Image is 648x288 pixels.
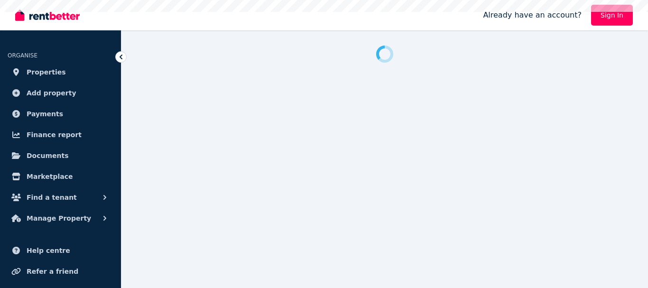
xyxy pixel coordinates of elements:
a: Documents [8,146,113,165]
span: Add property [27,87,76,99]
span: ORGANISE [8,52,37,59]
a: Properties [8,63,113,82]
span: Documents [27,150,69,161]
span: Help centre [27,245,70,256]
span: Find a tenant [27,192,77,203]
button: Manage Property [8,209,113,228]
a: Finance report [8,125,113,144]
span: Finance report [27,129,82,140]
a: Marketplace [8,167,113,186]
a: Refer a friend [8,262,113,281]
a: Payments [8,104,113,123]
button: Find a tenant [8,188,113,207]
span: Already have an account? [483,9,582,21]
span: Payments [27,108,63,120]
span: Marketplace [27,171,73,182]
span: Refer a friend [27,266,78,277]
img: RentBetter [15,8,80,22]
a: Add property [8,84,113,102]
span: Properties [27,66,66,78]
a: Sign In [591,5,633,26]
span: Manage Property [27,213,91,224]
a: Help centre [8,241,113,260]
